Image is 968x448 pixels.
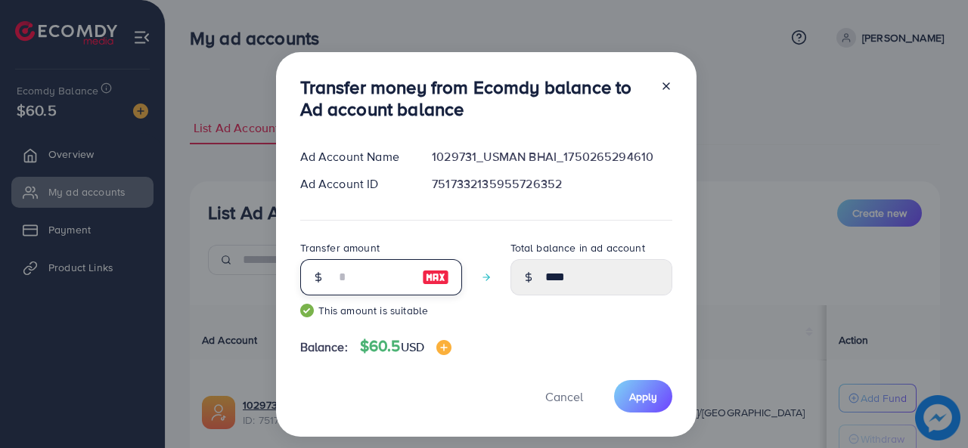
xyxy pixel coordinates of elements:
[629,389,657,404] span: Apply
[614,380,672,412] button: Apply
[288,148,420,165] div: Ad Account Name
[300,304,314,317] img: guide
[288,175,420,193] div: Ad Account ID
[300,240,380,255] label: Transfer amount
[360,337,451,356] h4: $60.5
[401,338,424,355] span: USD
[300,303,462,318] small: This amount is suitable
[420,175,684,193] div: 7517332135955726352
[300,76,648,120] h3: Transfer money from Ecomdy balance to Ad account balance
[526,380,602,412] button: Cancel
[422,268,449,286] img: image
[436,340,451,355] img: image
[545,388,583,405] span: Cancel
[510,240,645,255] label: Total balance in ad account
[300,338,348,356] span: Balance:
[420,148,684,165] div: 1029731_USMAN BHAI_1750265294610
